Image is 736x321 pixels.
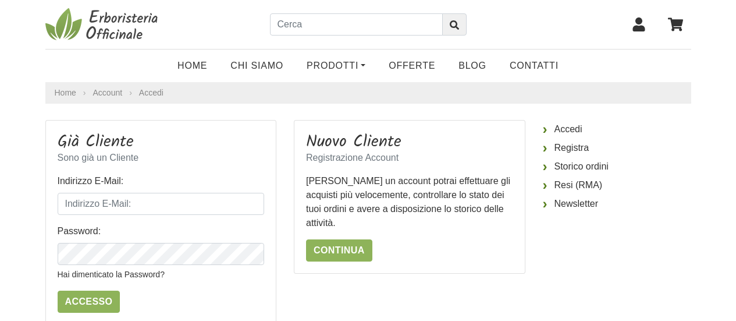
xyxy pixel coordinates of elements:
[58,193,265,215] input: Indirizzo E-Mail:
[58,132,265,152] h3: Già Cliente
[55,87,76,99] a: Home
[543,176,691,195] a: Resi (RMA)
[306,239,372,262] a: Continua
[166,54,219,77] a: Home
[58,151,265,165] p: Sono già un Cliente
[543,157,691,176] a: Storico ordini
[543,139,691,157] a: Registra
[543,120,691,139] a: Accedi
[45,7,162,42] img: Erboristeria Officinale
[377,54,447,77] a: OFFERTE
[306,151,513,165] p: Registrazione Account
[270,13,443,36] input: Cerca
[219,54,295,77] a: Chi Siamo
[306,132,513,152] h3: Nuovo Cliente
[58,174,124,188] label: Indirizzo E-Mail:
[58,270,165,279] a: Hai dimenticato la Password?
[58,291,120,313] input: Accesso
[295,54,377,77] a: Prodotti
[543,195,691,213] a: Newsletter
[498,54,570,77] a: Contatti
[45,82,691,104] nav: breadcrumb
[93,87,123,99] a: Account
[447,54,498,77] a: Blog
[306,174,513,230] p: [PERSON_NAME] un account potrai effettuare gli acquisti più velocemente, controllare lo stato dei...
[139,88,163,97] a: Accedi
[58,224,101,238] label: Password:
